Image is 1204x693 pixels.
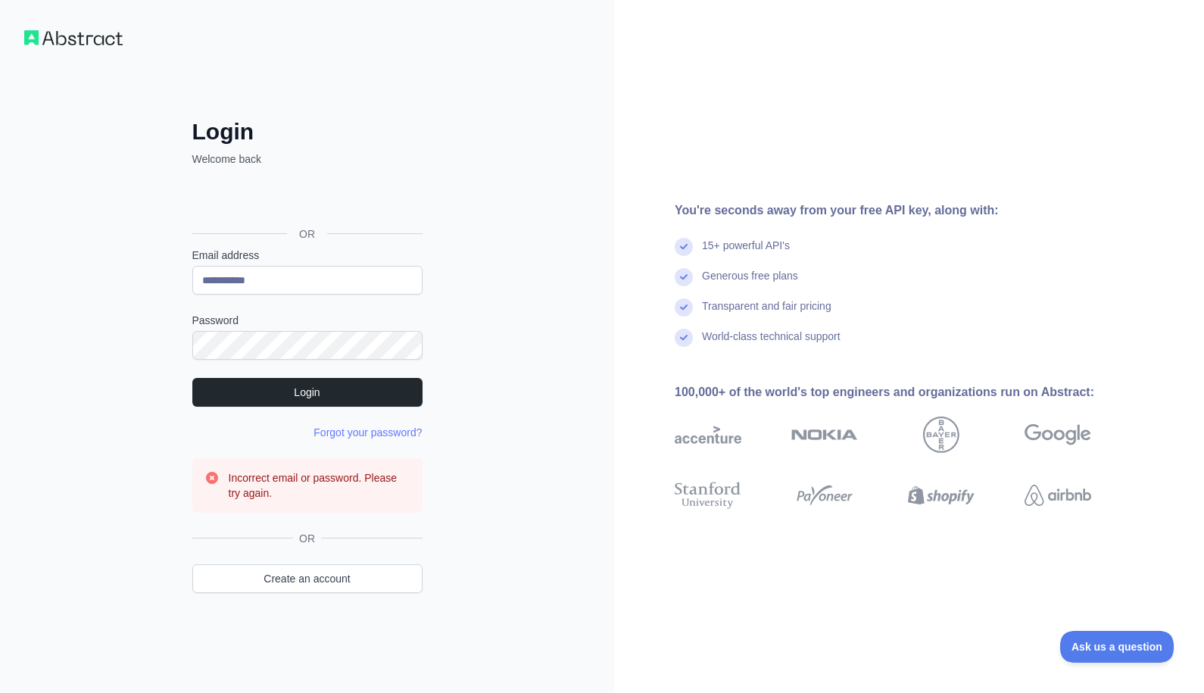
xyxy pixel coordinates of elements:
[185,183,427,217] iframe: Botón de Acceder con Google
[192,564,423,593] a: Create an account
[702,329,841,359] div: World-class technical support
[229,470,410,501] h3: Incorrect email or password. Please try again.
[908,479,975,512] img: shopify
[287,226,327,242] span: OR
[675,383,1140,401] div: 100,000+ of the world's top engineers and organizations run on Abstract:
[1060,631,1174,663] iframe: Toggle Customer Support
[675,238,693,256] img: check mark
[192,248,423,263] label: Email address
[675,268,693,286] img: check mark
[675,298,693,317] img: check mark
[675,479,741,512] img: stanford university
[192,151,423,167] p: Welcome back
[192,118,423,145] h2: Login
[192,183,420,217] div: Acceder con Google. Se abre en una pestaña nueva
[24,30,123,45] img: Workflow
[702,238,790,268] div: 15+ powerful API's
[702,268,798,298] div: Generous free plans
[675,329,693,347] img: check mark
[791,479,858,512] img: payoneer
[313,426,422,439] a: Forgot your password?
[192,313,423,328] label: Password
[192,378,423,407] button: Login
[791,417,858,453] img: nokia
[675,201,1140,220] div: You're seconds away from your free API key, along with:
[675,417,741,453] img: accenture
[702,298,831,329] div: Transparent and fair pricing
[293,531,321,546] span: OR
[1025,479,1091,512] img: airbnb
[923,417,959,453] img: bayer
[1025,417,1091,453] img: google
